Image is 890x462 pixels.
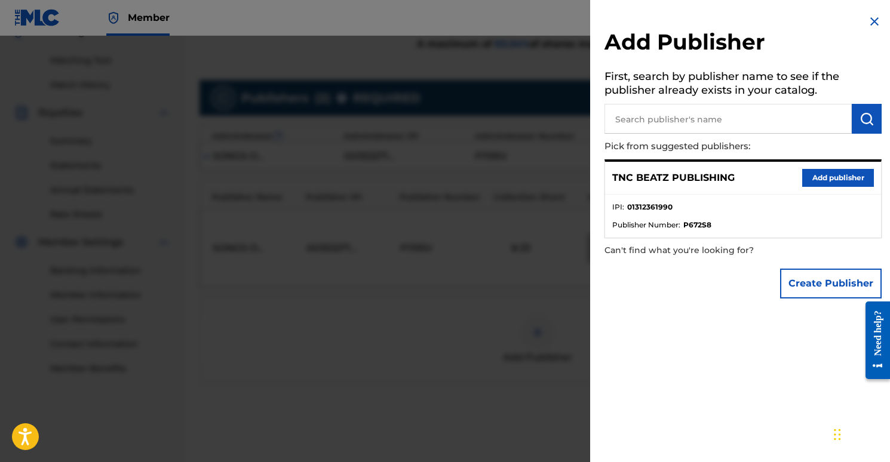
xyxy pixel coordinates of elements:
[830,405,890,462] div: Sohbet Aracı
[780,269,882,298] button: Create Publisher
[857,292,890,389] iframe: Resource Center
[830,405,890,462] iframe: Chat Widget
[604,66,882,104] h5: First, search by publisher name to see if the publisher already exists in your catalog.
[627,202,673,212] strong: 01312361990
[612,171,735,185] p: TNC BEATZ PUBLISHING
[128,11,170,24] span: Member
[14,9,60,26] img: MLC Logo
[612,202,624,212] span: IPI :
[604,134,814,159] p: Pick from suggested publishers:
[612,220,680,230] span: Publisher Number :
[604,238,814,263] p: Can't find what you're looking for?
[683,220,711,230] strong: P672S8
[604,104,852,134] input: Search publisher's name
[106,11,121,25] img: Top Rightsholder
[802,169,874,187] button: Add publisher
[860,112,874,126] img: Search Works
[604,29,882,59] h2: Add Publisher
[834,417,841,452] div: Sürükle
